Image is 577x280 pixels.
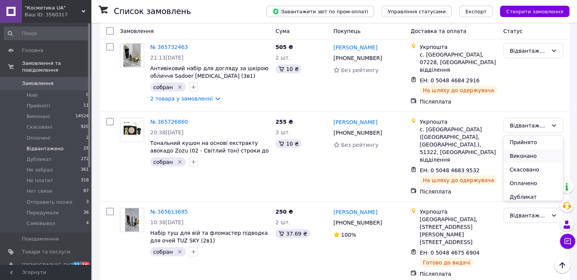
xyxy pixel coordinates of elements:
[72,262,81,268] span: 21
[123,44,141,67] img: Фото товару
[27,177,53,184] span: Не платит
[83,188,89,195] span: 87
[27,102,50,109] span: Прийняті
[503,163,563,176] li: Скасовано
[27,113,50,120] span: Виконані
[22,262,78,269] span: [DEMOGRAPHIC_DATA]
[503,176,563,190] li: Оплачено
[560,234,575,249] button: Чат з покупцем
[410,28,466,34] span: Доставка та оплата
[150,65,268,87] a: Антивіковий набір для догляду за шкірою обличчя Sadoer [MEDICAL_DATA] (3в1) (пінка, крем для обли...
[420,188,497,195] div: Післяплата
[275,28,289,34] span: Cума
[420,258,473,267] div: Готово до видачі
[500,6,569,17] button: Створити замовлення
[27,92,38,99] span: Нові
[506,9,563,14] span: Створити замовлення
[150,209,188,215] a: № 365613685
[75,113,89,120] span: 14524
[25,5,82,11] span: "Косметика UA"
[25,11,91,18] div: Ваш ID: 3560317
[510,121,548,130] div: Відвантажено
[86,199,89,206] span: 3
[150,230,268,244] a: Набір туш для вій та фломастер підводка для очей TUZ SKY (2в1)
[420,250,480,256] span: ЕН: 0 5048 4675 6904
[27,209,59,216] span: Передумали
[272,8,368,15] span: Завантажити звіт по пром-оплаті
[177,249,183,255] svg: Видалити мітку
[150,219,184,225] span: 10:38[DATE]
[420,216,497,246] div: [GEOGRAPHIC_DATA], [STREET_ADDRESS] [PERSON_NAME][STREET_ADDRESS]
[420,43,497,51] div: Укрпошта
[153,159,173,165] span: собран
[27,135,50,142] span: Оплачені
[420,86,497,95] div: На шляху до одержувача
[554,257,570,273] button: Наверх
[114,7,191,16] h1: Список замовлень
[125,208,138,232] img: Фото товару
[120,208,144,232] a: Фото товару
[503,149,563,163] li: Виконано
[150,55,184,61] span: 21:13[DATE]
[83,102,89,109] span: 11
[465,9,487,14] span: Експорт
[275,64,302,74] div: 10 ₴
[341,142,379,148] span: Без рейтингу
[275,44,293,50] span: 505 ₴
[150,96,213,102] a: 2 товара у замовленні
[420,208,497,216] div: Укрпошта
[420,126,497,164] div: с. [GEOGRAPHIC_DATA] ([GEOGRAPHIC_DATA], [GEOGRAPHIC_DATA].), 51322, [GEOGRAPHIC_DATA] відділення
[27,145,63,152] span: Відвантажено
[341,67,379,73] span: Без рейтингу
[420,98,497,105] div: Післяплата
[150,140,269,161] a: Тональний кушон на основі екстракту авокадо Zozu (02 - Світлий тон) строки до [DATE]
[81,167,89,173] span: 361
[150,119,188,125] a: № 365726860
[27,199,72,206] span: Отправить позже
[22,60,91,74] span: Замовлення та повідомлення
[81,177,89,184] span: 318
[22,249,70,255] span: Товари та послуги
[86,220,89,227] span: 4
[510,47,548,55] div: Відвантажено
[420,176,497,185] div: На шляху до одержувача
[420,118,497,126] div: Укрпошта
[27,167,53,173] span: Не забрал
[420,51,497,74] div: с. [GEOGRAPHIC_DATA], 07228, [GEOGRAPHIC_DATA] відділення
[503,190,563,204] li: Дубликат
[275,229,310,238] div: 37.69 ₴
[81,262,90,268] span: 16
[275,55,290,61] span: 2 шт.
[388,9,446,14] span: Управління статусами
[275,139,302,148] div: 10 ₴
[120,28,154,34] span: Замовлення
[333,28,360,34] span: Покупець
[275,209,293,215] span: 250 ₴
[83,209,89,216] span: 36
[150,44,188,50] a: № 365732463
[503,28,523,34] span: Статус
[503,135,563,149] li: Прийнято
[177,159,183,165] svg: Видалити мітку
[22,236,59,242] span: Повідомлення
[120,118,144,142] img: Фото товару
[382,6,452,17] button: Управління статусами
[150,21,213,27] a: 2 товара у замовленні
[333,130,382,136] span: [PHONE_NUMBER]
[420,270,497,278] div: Післяплата
[333,55,382,61] span: [PHONE_NUMBER]
[120,43,144,68] a: Фото товару
[266,6,374,17] button: Завантажити звіт по пром-оплаті
[420,77,480,83] span: ЕН: 0 5048 4684 2916
[153,249,173,255] span: собран
[492,8,569,14] a: Створити замовлення
[153,84,173,90] span: собран
[27,188,52,195] span: Нет связи
[275,119,293,125] span: 255 ₴
[83,145,89,152] span: 28
[27,220,55,227] span: Самовывоз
